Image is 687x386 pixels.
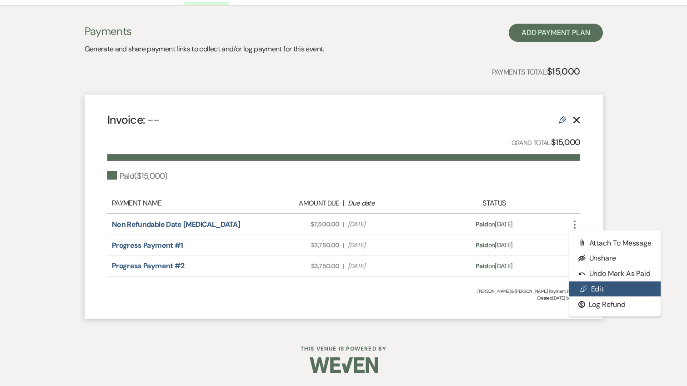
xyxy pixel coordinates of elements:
p: Grand Total: [511,136,580,149]
strong: $15,000 [551,137,580,148]
h3: Payments [85,24,324,39]
span: [DATE] [348,220,431,229]
button: Attach to Message [569,235,661,251]
button: Undo Mark as Paid [569,266,661,281]
span: | [343,241,344,250]
span: Dollar Sign [578,301,585,308]
div: Due date [348,198,431,209]
span: $3,750.00 [256,261,339,271]
img: Weven Logo [310,349,378,381]
button: Unshare [569,251,661,266]
span: Created: [DATE] 1:40 PM [107,295,580,301]
span: | [343,261,344,271]
span: [DATE] [348,261,431,271]
div: Status [436,198,552,209]
button: Add Payment Plan [509,24,603,42]
div: Paid ( $15,000 ) [107,170,168,182]
div: | [251,198,436,209]
span: $7,500.00 [256,220,339,229]
strong: $15,000 [547,65,580,77]
span: | [343,220,344,229]
p: Generate and share payment links to collect and/or log payment for this event. [85,43,324,55]
a: Edit [569,281,661,297]
p: Payments Total: [492,64,580,79]
span: Paid [476,220,488,228]
span: Paid [476,262,488,270]
div: Amount Due [256,198,339,209]
button: Dollar SignLog Refund [569,296,661,312]
div: [PERSON_NAME] & [PERSON_NAME] Payment Plan #1 [107,288,580,295]
a: Progress Payment #1 [112,241,183,250]
div: Payment Name [112,198,251,209]
div: on [DATE] [436,220,552,229]
span: [DATE] [348,241,431,250]
div: on [DATE] [436,241,552,250]
a: Progress Payment #2 [112,261,185,271]
span: $3,750.00 [256,241,339,250]
a: Non Refundable Date [MEDICAL_DATA] [112,220,240,229]
div: on [DATE] [436,261,552,271]
h4: Invoice: [107,112,160,128]
span: -- [147,112,160,127]
span: Paid [476,241,488,249]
